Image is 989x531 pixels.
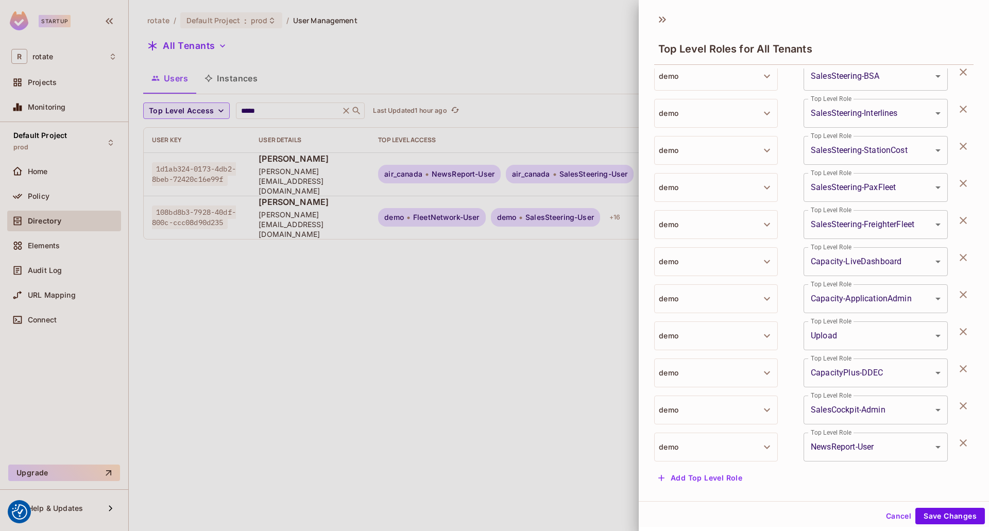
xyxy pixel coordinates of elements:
[811,354,851,363] label: Top Level Role
[882,508,915,524] button: Cancel
[811,428,851,437] label: Top Level Role
[811,317,851,326] label: Top Level Role
[654,470,746,486] button: Add Top Level Role
[12,504,27,520] button: Consent Preferences
[654,284,778,313] button: demo
[654,173,778,202] button: demo
[654,358,778,387] button: demo
[811,391,851,400] label: Top Level Role
[654,396,778,424] button: demo
[804,99,948,128] div: SalesSteering-Interlines
[12,504,27,520] img: Revisit consent button
[804,358,948,387] div: CapacityPlus-DDEC
[654,247,778,276] button: demo
[811,243,851,251] label: Top Level Role
[804,396,948,424] div: SalesCockpit-Admin
[658,43,812,55] span: Top Level Roles for All Tenants
[654,99,778,128] button: demo
[804,136,948,165] div: SalesSteering-StationCost
[654,62,778,91] button: demo
[804,210,948,239] div: SalesSteering-FreighterFleet
[804,247,948,276] div: Capacity-LiveDashboard
[811,94,851,103] label: Top Level Role
[804,321,948,350] div: Upload
[804,433,948,461] div: NewsReport-User
[654,321,778,350] button: demo
[654,433,778,461] button: demo
[804,62,948,91] div: SalesSteering-BSA
[804,284,948,313] div: Capacity-ApplicationAdmin
[811,205,851,214] label: Top Level Role
[804,173,948,202] div: SalesSteering-PaxFleet
[915,508,985,524] button: Save Changes
[654,136,778,165] button: demo
[811,168,851,177] label: Top Level Role
[654,210,778,239] button: demo
[811,131,851,140] label: Top Level Role
[811,280,851,288] label: Top Level Role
